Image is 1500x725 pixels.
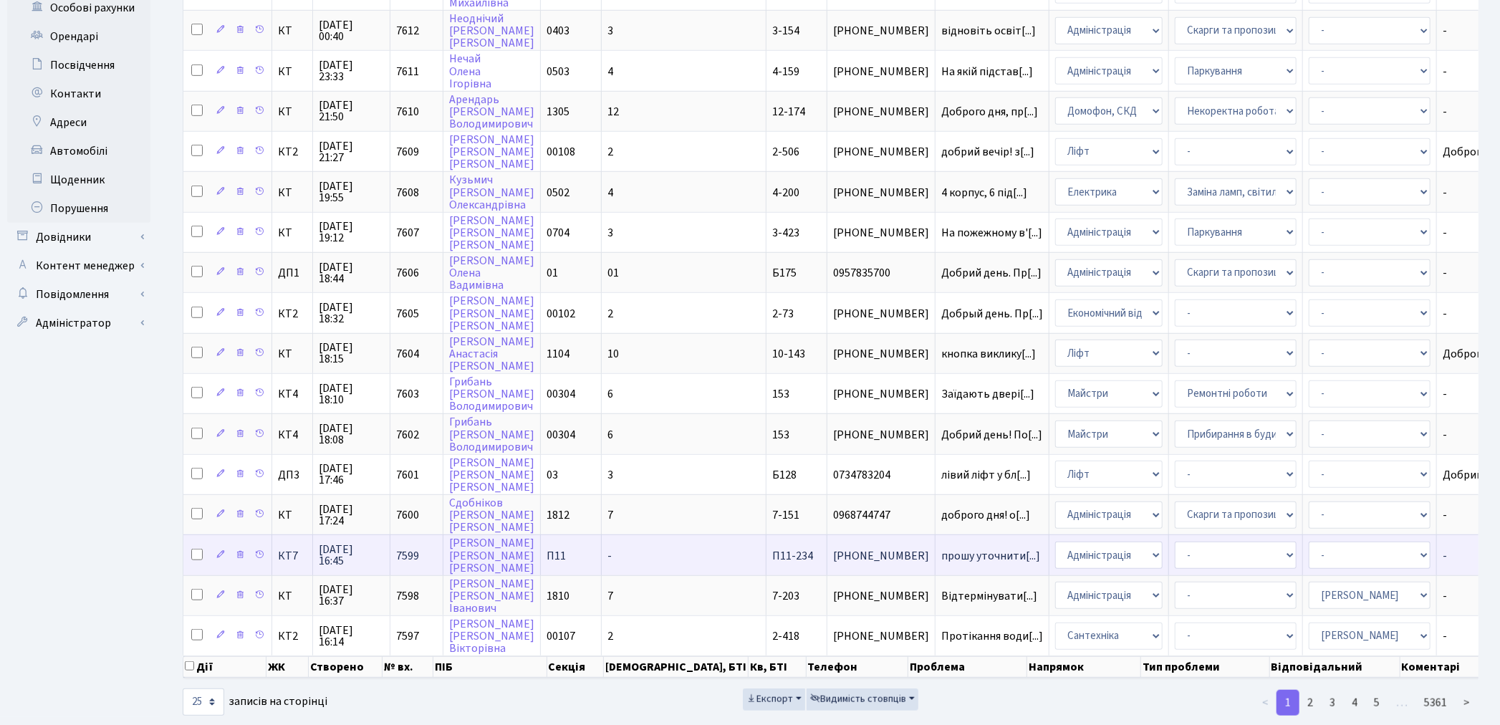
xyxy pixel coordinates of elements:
[449,455,534,495] a: [PERSON_NAME][PERSON_NAME][PERSON_NAME]
[941,427,1042,443] span: Добрий день! По[...]
[772,306,794,322] span: 2-73
[449,173,534,213] a: Кузьмич[PERSON_NAME]Олександрівна
[449,374,534,414] a: Грибань[PERSON_NAME]Володимирович
[1321,690,1344,716] a: 3
[7,251,150,280] a: Контент менеджер
[941,386,1034,402] span: Заїдають двері[...]
[607,427,613,443] span: 6
[183,688,224,716] select: записів на сторінці
[772,144,799,160] span: 2-506
[278,469,307,481] span: ДП3
[449,11,534,51] a: Неоднічий[PERSON_NAME][PERSON_NAME]
[449,334,534,374] a: [PERSON_NAME]Анастасія[PERSON_NAME]
[772,628,799,644] span: 2-418
[396,64,419,80] span: 7611
[319,19,384,42] span: [DATE] 00:40
[278,106,307,117] span: КТ
[833,429,929,441] span: [PHONE_NUMBER]
[309,656,383,678] th: Створено
[833,227,929,239] span: [PHONE_NUMBER]
[547,104,569,120] span: 1305
[772,265,797,281] span: Б175
[278,25,307,37] span: КТ
[807,656,909,678] th: Телефон
[319,463,384,486] span: [DATE] 17:46
[449,132,534,172] a: [PERSON_NAME][PERSON_NAME][PERSON_NAME]
[547,588,569,604] span: 1810
[547,64,569,80] span: 0503
[396,265,419,281] span: 7606
[772,427,789,443] span: 153
[1277,690,1299,716] a: 1
[319,383,384,405] span: [DATE] 18:10
[278,590,307,602] span: КТ
[319,140,384,163] span: [DATE] 21:27
[183,656,266,678] th: Дії
[278,630,307,642] span: КТ2
[833,267,929,279] span: 0957835700
[604,656,749,678] th: [DEMOGRAPHIC_DATA], БТІ
[547,306,575,322] span: 00102
[833,469,929,481] span: 0734783204
[7,223,150,251] a: Довідники
[278,550,307,562] span: КТ7
[607,467,613,483] span: 3
[396,507,419,523] span: 7600
[547,225,569,241] span: 0704
[319,100,384,123] span: [DATE] 21:50
[772,225,799,241] span: 3-423
[396,104,419,120] span: 7610
[772,64,799,80] span: 4-159
[607,346,619,362] span: 10
[833,630,929,642] span: [PHONE_NUMBER]
[396,628,419,644] span: 7597
[1455,690,1479,716] a: >
[941,144,1034,160] span: добрий вечір! з[...]
[607,23,613,39] span: 3
[449,536,534,576] a: [PERSON_NAME][PERSON_NAME][PERSON_NAME]
[833,550,929,562] span: [PHONE_NUMBER]
[7,108,150,137] a: Адреси
[941,23,1036,39] span: відновіть освіт[...]
[547,507,569,523] span: 1812
[547,144,575,160] span: 00108
[833,66,929,77] span: [PHONE_NUMBER]
[941,104,1038,120] span: Доброго дня, пр[...]
[1141,656,1270,678] th: Тип проблеми
[7,309,150,337] a: Адміністратор
[833,106,929,117] span: [PHONE_NUMBER]
[941,346,1036,362] span: кнопка виклику[...]
[319,544,384,567] span: [DATE] 16:45
[746,692,793,706] span: Експорт
[1270,656,1400,678] th: Відповідальний
[319,584,384,607] span: [DATE] 16:37
[941,64,1033,80] span: На якій підстав[...]
[607,104,619,120] span: 12
[547,386,575,402] span: 00304
[449,294,534,334] a: [PERSON_NAME][PERSON_NAME][PERSON_NAME]
[607,386,613,402] span: 6
[278,388,307,400] span: КТ4
[772,185,799,201] span: 4-200
[319,59,384,82] span: [DATE] 23:33
[941,628,1043,644] span: Протікання води[...]
[319,221,384,244] span: [DATE] 19:12
[278,227,307,239] span: КТ
[607,144,613,160] span: 2
[941,306,1043,322] span: Добрый день. Пр[...]
[772,548,813,564] span: П11-234
[396,225,419,241] span: 7607
[7,137,150,165] a: Автомобілі
[449,52,491,92] a: НечайОленаІгорівна
[278,348,307,360] span: КТ
[941,548,1040,564] span: прошу уточнити[...]
[607,185,613,201] span: 4
[449,415,534,455] a: Грибань[PERSON_NAME]Володимирович
[1343,690,1366,716] a: 4
[547,185,569,201] span: 0502
[7,280,150,309] a: Повідомлення
[396,346,419,362] span: 7604
[833,308,929,320] span: [PHONE_NUMBER]
[833,25,929,37] span: [PHONE_NUMBER]
[607,265,619,281] span: 01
